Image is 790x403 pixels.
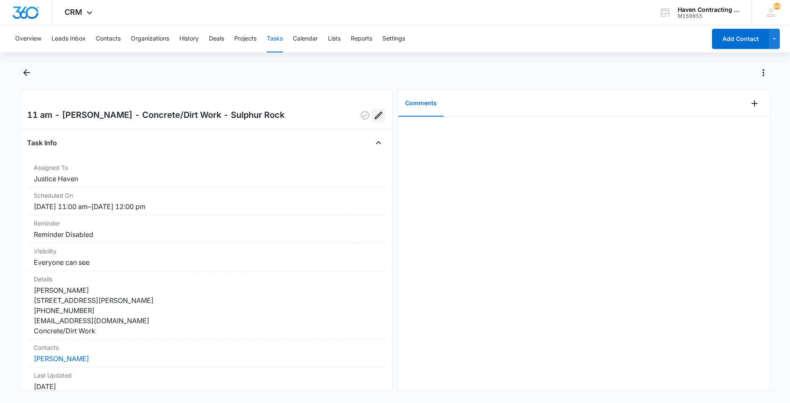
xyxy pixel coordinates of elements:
[34,275,379,283] dt: Details
[34,343,379,352] dt: Contacts
[34,257,379,267] dd: Everyone can see
[382,25,405,52] button: Settings
[774,3,780,10] span: 89
[293,25,318,52] button: Calendar
[774,3,780,10] div: notifications count
[27,109,284,122] h2: 11 am - [PERSON_NAME] - Concrete/Dirt Work - Sulphur Rock
[328,25,341,52] button: Lists
[678,6,739,13] div: account name
[34,191,379,200] dt: Scheduled On
[51,25,86,52] button: Leads Inbox
[15,25,41,52] button: Overview
[34,219,379,228] dt: Reminder
[65,8,82,16] span: CRM
[27,215,385,243] div: ReminderReminder Disabled
[27,243,385,271] div: VisibilityEveryone can see
[372,109,385,122] button: Edit
[267,25,283,52] button: Tasks
[351,25,372,52] button: Reports
[748,97,761,110] button: Add Comment
[234,25,257,52] button: Projects
[34,371,379,380] dt: Last Updated
[27,271,385,340] div: Details[PERSON_NAME] [STREET_ADDRESS][PERSON_NAME] [PHONE_NUMBER] [EMAIL_ADDRESS][DOMAIN_NAME] Co...
[27,188,385,215] div: Scheduled On[DATE] 11:00 am–[DATE] 12:00 pm
[34,174,379,184] dd: Justice Haven
[34,201,379,212] dd: [DATE] 11:00 am – [DATE] 12:00 pm
[757,66,770,79] button: Actions
[34,247,379,256] dt: Visibility
[27,340,385,368] div: Contacts[PERSON_NAME]
[712,29,769,49] button: Add Contact
[27,368,385,395] div: Last Updated[DATE]
[34,163,379,172] dt: Assigned To
[372,136,385,150] button: Close
[96,25,121,52] button: Contacts
[34,229,379,240] dd: Reminder Disabled
[398,90,444,117] button: Comments
[20,66,33,79] button: Back
[27,138,57,148] h4: Task Info
[209,25,224,52] button: Deals
[131,25,169,52] button: Organizations
[27,160,385,188] div: Assigned ToJustice Haven
[678,13,739,19] div: account id
[179,25,199,52] button: History
[34,354,89,363] a: [PERSON_NAME]
[34,381,379,392] dd: [DATE]
[34,285,379,336] dd: [PERSON_NAME] [STREET_ADDRESS][PERSON_NAME] [PHONE_NUMBER] [EMAIL_ADDRESS][DOMAIN_NAME] Concrete/...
